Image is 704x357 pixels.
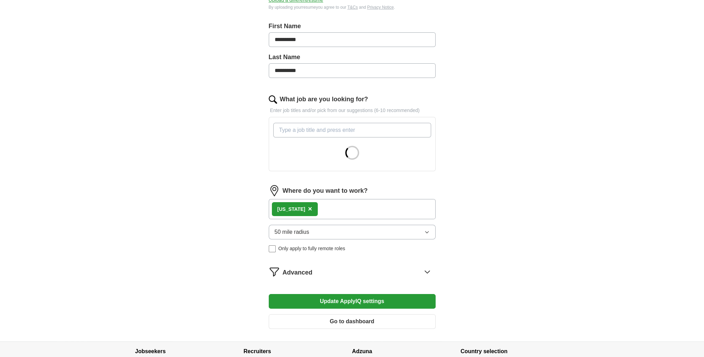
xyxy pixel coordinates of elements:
[269,4,436,10] div: By uploading your resume you agree to our and .
[308,205,312,213] span: ×
[269,314,436,329] button: Go to dashboard
[269,53,436,62] label: Last Name
[273,123,431,137] input: Type a job title and press enter
[269,266,280,277] img: filter
[269,294,436,309] button: Update ApplyIQ settings
[367,5,394,10] a: Privacy Notice
[269,225,436,239] button: 50 mile radius
[269,22,436,31] label: First Name
[278,245,345,252] span: Only apply to fully remote roles
[308,204,312,214] button: ×
[275,228,309,236] span: 50 mile radius
[347,5,358,10] a: T&Cs
[283,186,368,196] label: Where do you want to work?
[277,206,305,213] div: [US_STATE]
[280,95,368,104] label: What job are you looking for?
[269,185,280,196] img: location.png
[269,245,276,252] input: Only apply to fully remote roles
[269,95,277,104] img: search.png
[283,268,313,277] span: Advanced
[269,107,436,114] p: Enter job titles and/or pick from our suggestions (6-10 recommended)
